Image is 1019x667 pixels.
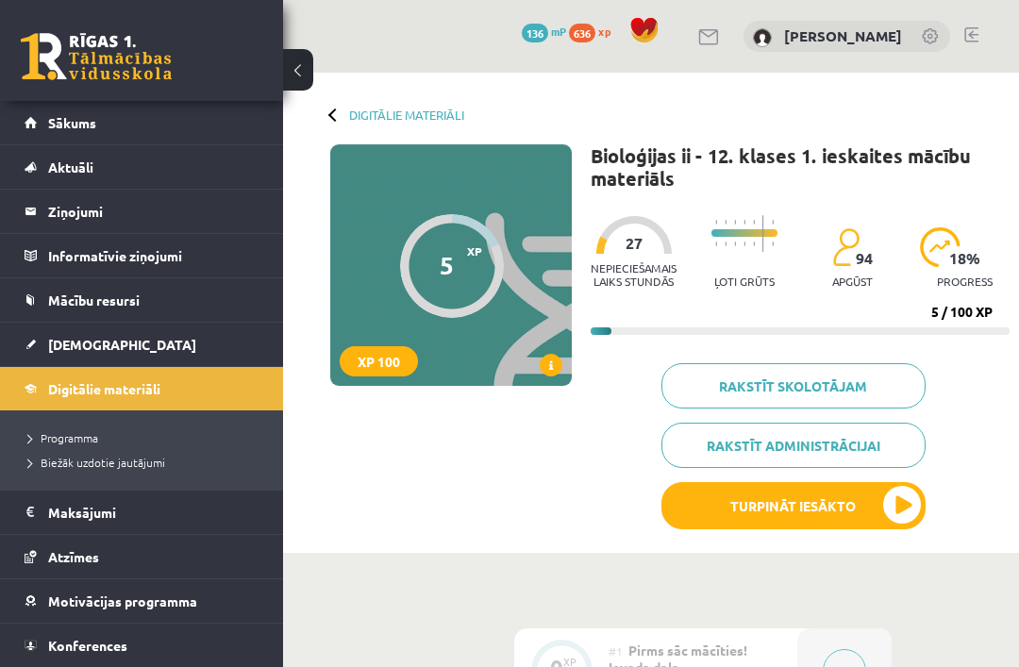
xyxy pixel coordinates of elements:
[626,235,643,252] span: 27
[28,454,264,471] a: Biežāk uzdotie jautājumi
[715,220,717,225] img: icon-short-line-57e1e144782c952c97e751825c79c345078a6d821885a25fce030b3d8c18986b.svg
[522,24,566,39] a: 136 mP
[661,423,926,468] a: Rakstīt administrācijai
[48,592,197,609] span: Motivācijas programma
[937,275,993,288] p: progress
[661,363,926,409] a: Rakstīt skolotājam
[920,227,961,267] img: icon-progress-161ccf0a02000e728c5f80fcf4c31c7af3da0e1684b2b1d7c360e028c24a22f1.svg
[28,429,264,446] a: Programma
[522,24,548,42] span: 136
[28,430,98,445] span: Programma
[753,28,772,47] img: Ilze Everte
[725,242,727,246] img: icon-short-line-57e1e144782c952c97e751825c79c345078a6d821885a25fce030b3d8c18986b.svg
[25,491,259,534] a: Maksājumi
[591,144,1010,190] h1: Bioloģijas ii - 12. klases 1. ieskaites mācību materiāls
[48,380,160,397] span: Digitālie materiāli
[349,108,464,122] a: Digitālie materiāli
[661,482,926,529] button: Turpināt iesākto
[48,637,127,654] span: Konferences
[25,323,259,366] a: [DEMOGRAPHIC_DATA]
[25,101,259,144] a: Sākums
[591,261,677,288] p: Nepieciešamais laiks stundās
[715,242,717,246] img: icon-short-line-57e1e144782c952c97e751825c79c345078a6d821885a25fce030b3d8c18986b.svg
[28,455,165,470] span: Biežāk uzdotie jautājumi
[25,278,259,322] a: Mācību resursi
[832,275,873,288] p: apgūst
[743,242,745,246] img: icon-short-line-57e1e144782c952c97e751825c79c345078a6d821885a25fce030b3d8c18986b.svg
[772,242,774,246] img: icon-short-line-57e1e144782c952c97e751825c79c345078a6d821885a25fce030b3d8c18986b.svg
[340,346,418,376] div: XP 100
[569,24,595,42] span: 636
[832,227,860,267] img: students-c634bb4e5e11cddfef0936a35e636f08e4e9abd3cc4e673bd6f9a4125e45ecb1.svg
[714,275,775,288] p: Ļoti grūts
[734,220,736,225] img: icon-short-line-57e1e144782c952c97e751825c79c345078a6d821885a25fce030b3d8c18986b.svg
[21,33,172,80] a: Rīgas 1. Tālmācības vidusskola
[48,336,196,353] span: [DEMOGRAPHIC_DATA]
[440,251,454,279] div: 5
[25,367,259,410] a: Digitālie materiāli
[753,220,755,225] img: icon-short-line-57e1e144782c952c97e751825c79c345078a6d821885a25fce030b3d8c18986b.svg
[784,26,902,45] a: [PERSON_NAME]
[725,220,727,225] img: icon-short-line-57e1e144782c952c97e751825c79c345078a6d821885a25fce030b3d8c18986b.svg
[743,220,745,225] img: icon-short-line-57e1e144782c952c97e751825c79c345078a6d821885a25fce030b3d8c18986b.svg
[772,220,774,225] img: icon-short-line-57e1e144782c952c97e751825c79c345078a6d821885a25fce030b3d8c18986b.svg
[48,548,99,565] span: Atzīmes
[48,190,259,233] legend: Ziņojumi
[25,234,259,277] a: Informatīvie ziņojumi
[48,234,259,277] legend: Informatīvie ziņojumi
[48,158,93,175] span: Aktuāli
[25,145,259,189] a: Aktuāli
[25,190,259,233] a: Ziņojumi
[467,244,482,258] span: XP
[598,24,610,39] span: xp
[734,242,736,246] img: icon-short-line-57e1e144782c952c97e751825c79c345078a6d821885a25fce030b3d8c18986b.svg
[48,491,259,534] legend: Maksājumi
[25,624,259,667] a: Konferences
[563,657,576,667] div: XP
[753,242,755,246] img: icon-short-line-57e1e144782c952c97e751825c79c345078a6d821885a25fce030b3d8c18986b.svg
[48,292,140,308] span: Mācību resursi
[569,24,620,39] a: 636 xp
[762,215,764,252] img: icon-long-line-d9ea69661e0d244f92f715978eff75569469978d946b2353a9bb055b3ed8787d.svg
[856,250,873,267] span: 94
[609,643,623,659] span: #1
[25,535,259,578] a: Atzīmes
[25,579,259,623] a: Motivācijas programma
[551,24,566,39] span: mP
[949,250,981,267] span: 18 %
[48,114,96,131] span: Sākums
